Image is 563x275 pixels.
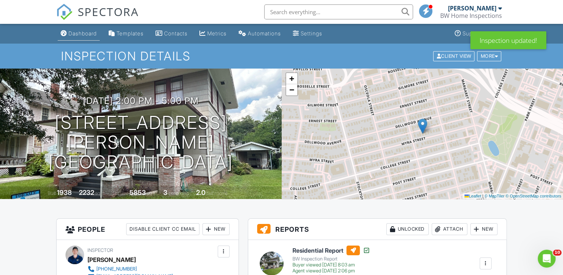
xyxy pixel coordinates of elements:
a: SPECTORA [56,10,139,26]
div: 5853 [129,189,146,196]
div: Dashboard [68,30,97,37]
iframe: Intercom live chat [538,250,556,268]
h3: [DATE] 2:00 pm - 5:00 pm [83,96,199,106]
div: 1938 [57,189,72,196]
div: BW Inspection Report [292,256,370,262]
span: − [289,85,294,94]
h3: People [57,219,238,240]
a: Automations (Basic) [236,27,284,41]
div: Inspection updated! [470,31,546,49]
a: Client View [432,53,476,59]
a: Dashboard [58,27,100,41]
a: [PHONE_NUMBER] [87,265,173,273]
span: Lot Size [113,190,128,196]
div: Settings [301,30,322,37]
a: Contacts [153,27,191,41]
span: sq.ft. [147,190,156,196]
div: 2.0 [196,189,205,196]
div: 3 [163,189,167,196]
a: Zoom out [286,84,297,95]
div: New [202,223,230,235]
a: © MapTiler [484,194,505,198]
div: Support Center [463,30,502,37]
div: Metrics [207,30,227,37]
div: More [477,51,501,61]
span: bedrooms [169,190,189,196]
a: Leaflet [464,194,481,198]
a: Residential Report BW Inspection Report Buyer viewed [DATE] 8:03 am Agent viewed [DATE] 2:06 pm [292,246,370,274]
div: [PERSON_NAME] [448,4,496,12]
div: 2232 [79,189,94,196]
a: Settings [290,27,325,41]
div: Client View [433,51,474,61]
div: Unlocked [386,223,429,235]
h3: Reports [248,219,506,240]
h6: Residential Report [292,246,370,255]
img: Marker [418,118,427,134]
img: The Best Home Inspection Software - Spectora [56,4,73,20]
a: Templates [106,27,147,41]
span: | [482,194,483,198]
span: + [289,74,294,83]
div: [PHONE_NUMBER] [96,266,137,272]
a: © OpenStreetMap contributors [506,194,561,198]
div: Templates [116,30,144,37]
div: [PERSON_NAME] [87,254,136,265]
a: Zoom in [286,73,297,84]
div: Agent viewed [DATE] 2:06 pm [292,268,370,274]
div: Automations [248,30,281,37]
h1: Inspection Details [61,50,502,63]
div: Buyer viewed [DATE] 8:03 am [292,262,370,268]
span: 10 [553,250,562,256]
div: New [470,223,498,235]
span: bathrooms [207,190,228,196]
div: Disable Client CC Email [126,223,199,235]
span: Built [48,190,56,196]
span: sq. ft. [95,190,106,196]
span: SPECTORA [78,4,139,19]
h1: [STREET_ADDRESS][PERSON_NAME] [GEOGRAPHIC_DATA] [12,113,270,172]
a: Metrics [196,27,230,41]
div: Attach [432,223,467,235]
span: Inspector [87,247,113,253]
div: Contacts [164,30,188,37]
a: Support Center [452,27,505,41]
div: BW Home Inspections [440,12,502,19]
input: Search everything... [264,4,413,19]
